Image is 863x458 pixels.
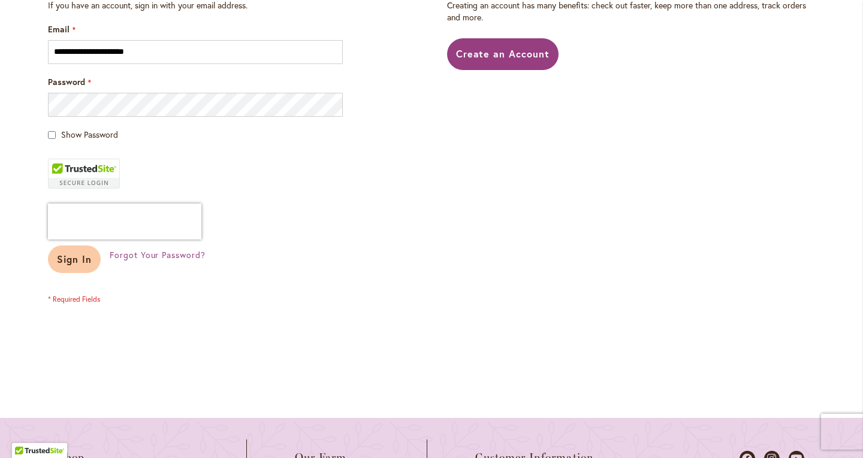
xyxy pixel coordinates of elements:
[48,159,120,189] div: TrustedSite Certified
[61,129,118,140] span: Show Password
[48,76,85,87] span: Password
[110,249,206,261] a: Forgot Your Password?
[447,38,559,70] a: Create an Account
[456,47,550,60] span: Create an Account
[9,415,43,449] iframe: Launch Accessibility Center
[48,23,70,35] span: Email
[57,253,92,265] span: Sign In
[48,245,101,273] button: Sign In
[48,204,201,239] iframe: reCAPTCHA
